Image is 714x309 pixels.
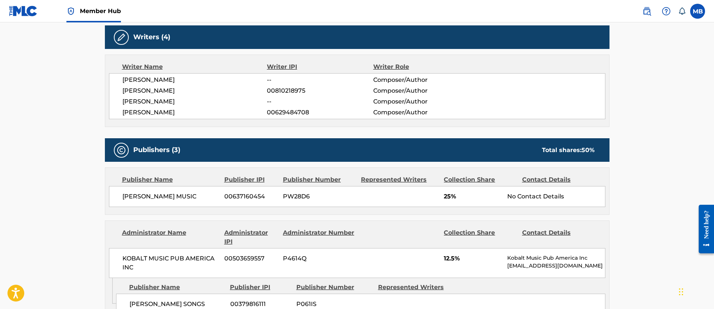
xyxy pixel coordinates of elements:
[117,146,126,155] img: Publishers
[133,146,180,154] h5: Publishers (3)
[130,300,225,309] span: [PERSON_NAME] SONGS
[267,86,373,95] span: 00810218975
[373,62,470,71] div: Writer Role
[283,254,355,263] span: P4614Q
[522,228,595,246] div: Contact Details
[378,283,454,292] div: Represented Writers
[642,7,651,16] img: search
[373,75,470,84] span: Composer/Author
[522,175,595,184] div: Contact Details
[122,254,219,272] span: KOBALT MUSIC PUB AMERICA INC
[507,262,605,270] p: [EMAIL_ADDRESS][DOMAIN_NAME]
[267,62,373,71] div: Writer IPI
[283,228,355,246] div: Administrator Number
[679,281,683,303] div: Drag
[133,33,170,41] h5: Writers (4)
[122,86,267,95] span: [PERSON_NAME]
[507,192,605,201] div: No Contact Details
[373,108,470,117] span: Composer/Author
[361,175,438,184] div: Represented Writers
[122,192,219,201] span: [PERSON_NAME] MUSIC
[122,175,219,184] div: Publisher Name
[122,108,267,117] span: [PERSON_NAME]
[296,283,372,292] div: Publisher Number
[639,4,654,19] a: Public Search
[122,62,267,71] div: Writer Name
[283,192,355,201] span: PW28D6
[267,97,373,106] span: --
[283,175,355,184] div: Publisher Number
[117,33,126,42] img: Writers
[224,254,277,263] span: 00503659557
[267,108,373,117] span: 00629484708
[122,75,267,84] span: [PERSON_NAME]
[659,4,674,19] div: Help
[444,254,502,263] span: 12.5%
[80,7,121,15] span: Member Hub
[678,7,686,15] div: Notifications
[267,75,373,84] span: --
[230,300,291,309] span: 00379816111
[129,283,224,292] div: Publisher Name
[677,273,714,309] iframe: Chat Widget
[230,283,291,292] div: Publisher IPI
[690,4,705,19] div: User Menu
[693,199,714,259] iframe: Resource Center
[507,254,605,262] p: Kobalt Music Pub America Inc
[542,146,595,155] div: Total shares:
[224,192,277,201] span: 00637160454
[373,97,470,106] span: Composer/Author
[444,192,502,201] span: 25%
[444,175,516,184] div: Collection Share
[662,7,671,16] img: help
[224,228,277,246] div: Administrator IPI
[296,300,372,309] span: P061IS
[224,175,277,184] div: Publisher IPI
[444,228,516,246] div: Collection Share
[373,86,470,95] span: Composer/Author
[9,6,38,16] img: MLC Logo
[582,146,595,154] span: 50 %
[122,97,267,106] span: [PERSON_NAME]
[66,7,75,16] img: Top Rightsholder
[122,228,219,246] div: Administrator Name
